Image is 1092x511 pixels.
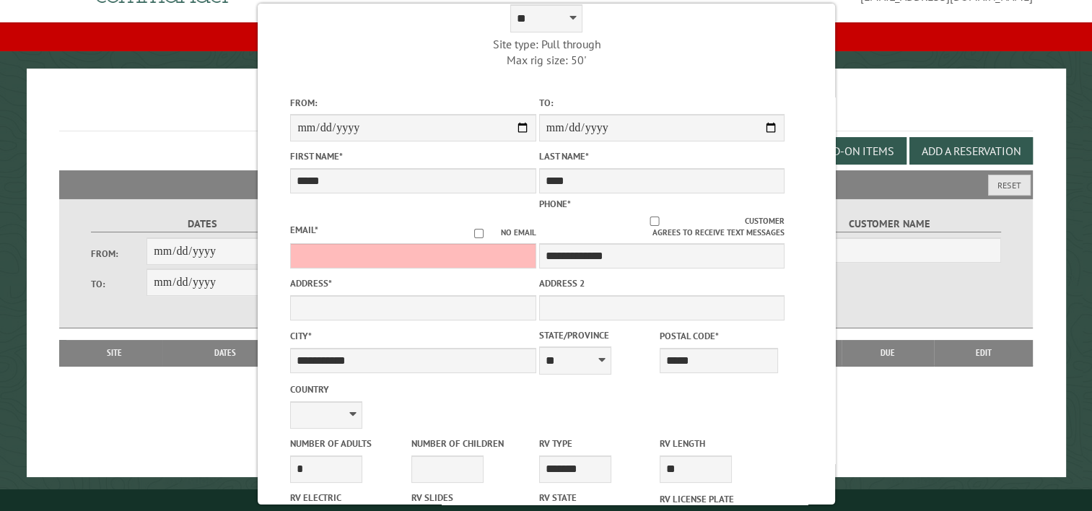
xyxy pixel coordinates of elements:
[842,340,934,366] th: Due
[538,96,784,110] label: To:
[91,247,147,261] label: From:
[423,36,668,52] div: Site type: Pull through
[909,137,1033,165] button: Add a Reservation
[660,329,777,343] label: Postal Code
[538,149,784,163] label: Last Name
[290,383,536,396] label: Country
[290,329,536,343] label: City
[538,198,570,210] label: Phone
[782,137,907,165] button: Edit Add-on Items
[290,491,408,505] label: RV Electric
[411,437,528,450] label: Number of Children
[456,227,536,239] label: No email
[290,149,536,163] label: First Name
[290,437,408,450] label: Number of Adults
[162,340,288,366] th: Dates
[660,492,777,506] label: RV License Plate
[290,276,536,290] label: Address
[564,217,745,226] input: Customer agrees to receive text messages
[59,92,1033,131] h1: Reservations
[538,491,656,505] label: RV State
[988,175,1031,196] button: Reset
[66,340,162,366] th: Site
[290,96,536,110] label: From:
[456,229,500,238] input: No email
[59,170,1033,198] h2: Filters
[538,328,656,342] label: State/Province
[538,215,784,240] label: Customer agrees to receive text messages
[538,437,656,450] label: RV Type
[290,224,318,236] label: Email
[91,277,147,291] label: To:
[423,52,668,68] div: Max rig size: 50'
[538,276,784,290] label: Address 2
[934,340,1033,366] th: Edit
[91,216,315,232] label: Dates
[777,216,1002,232] label: Customer Name
[411,491,528,505] label: RV Slides
[660,437,777,450] label: RV Length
